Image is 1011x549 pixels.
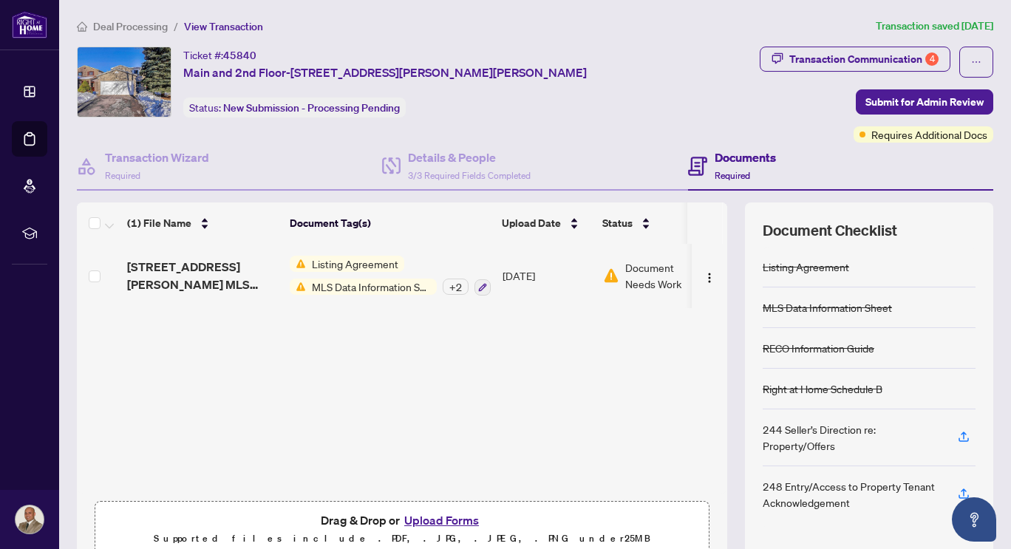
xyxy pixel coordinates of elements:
span: Document Checklist [763,220,897,241]
th: Upload Date [496,202,596,244]
img: Logo [704,272,715,284]
span: Requires Additional Docs [871,126,987,143]
button: Transaction Communication4 [760,47,950,72]
li: / [174,18,178,35]
th: Document Tag(s) [284,202,496,244]
span: 3/3 Required Fields Completed [408,170,531,181]
img: Profile Icon [16,505,44,533]
div: Listing Agreement [763,259,849,275]
h4: Documents [715,149,776,166]
div: 244 Seller’s Direction re: Property/Offers [763,421,940,454]
div: + 2 [443,279,469,295]
span: Upload Date [502,215,561,231]
button: Upload Forms [400,511,483,530]
span: home [77,21,87,32]
p: Supported files include .PDF, .JPG, .JPEG, .PNG under 25 MB [104,530,700,548]
button: Status IconListing AgreementStatus IconMLS Data Information Sheet+2 [290,256,491,296]
div: Transaction Communication [789,47,939,71]
h4: Details & People [408,149,531,166]
button: Open asap [952,497,996,542]
span: (1) File Name [127,215,191,231]
span: 45840 [223,49,256,62]
span: Required [715,170,750,181]
span: View Transaction [184,20,263,33]
button: Logo [698,264,721,287]
span: MLS Data Information Sheet [306,279,437,295]
img: IMG-E12307309_1.jpg [78,47,171,117]
div: 4 [925,52,939,66]
img: Status Icon [290,279,306,295]
span: Main and 2nd Floor-[STREET_ADDRESS][PERSON_NAME][PERSON_NAME] [183,64,587,81]
div: MLS Data Information Sheet [763,299,892,316]
span: New Submission - Processing Pending [223,101,400,115]
div: RECO Information Guide [763,340,874,356]
span: ellipsis [971,57,981,67]
img: logo [12,11,47,38]
span: Deal Processing [93,20,168,33]
div: Right at Home Schedule B [763,381,882,397]
h4: Transaction Wizard [105,149,209,166]
td: [DATE] [497,244,597,307]
div: Ticket #: [183,47,256,64]
button: Submit for Admin Review [856,89,993,115]
img: Document Status [603,267,619,284]
th: (1) File Name [121,202,284,244]
div: Status: [183,98,406,117]
span: Drag & Drop or [321,511,483,530]
span: Submit for Admin Review [865,90,984,114]
article: Transaction saved [DATE] [876,18,993,35]
div: 248 Entry/Access to Property Tenant Acknowledgement [763,478,940,511]
span: Listing Agreement [306,256,404,272]
span: [STREET_ADDRESS][PERSON_NAME] MLS LISTING Main and 2nd Floor 2025.pdf [127,258,278,293]
th: Status [596,202,722,244]
img: Status Icon [290,256,306,272]
span: Document Needs Work [625,259,702,292]
span: Status [602,215,633,231]
span: Required [105,170,140,181]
